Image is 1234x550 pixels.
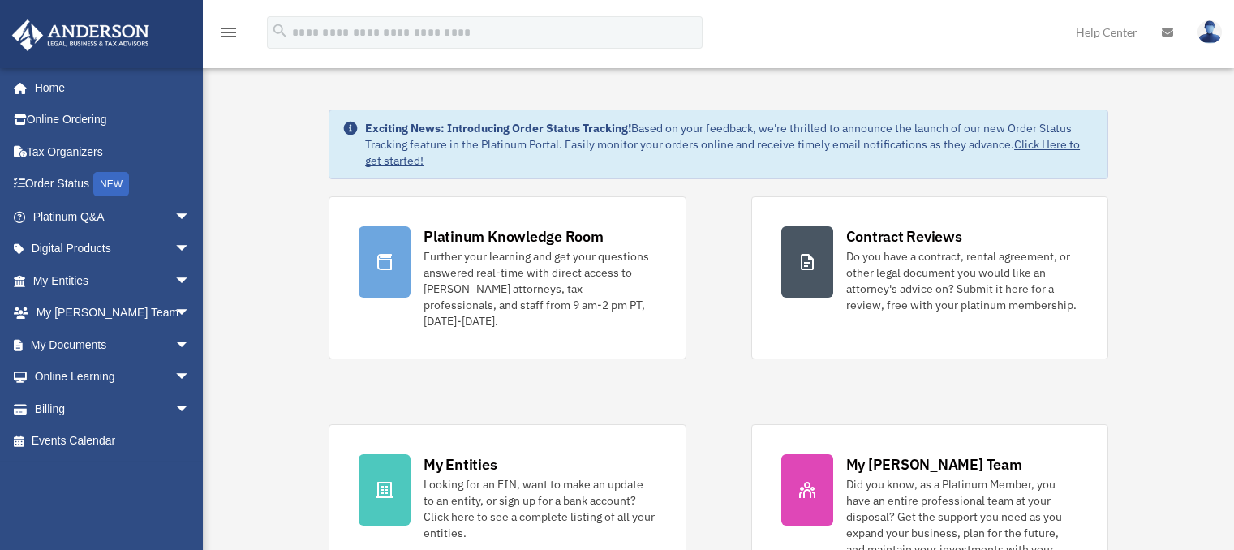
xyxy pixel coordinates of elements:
[174,361,207,394] span: arrow_drop_down
[174,297,207,330] span: arrow_drop_down
[11,233,215,265] a: Digital Productsarrow_drop_down
[11,329,215,361] a: My Documentsarrow_drop_down
[174,200,207,234] span: arrow_drop_down
[329,196,686,359] a: Platinum Knowledge Room Further your learning and get your questions answered real-time with dire...
[11,200,215,233] a: Platinum Q&Aarrow_drop_down
[271,22,289,40] i: search
[424,454,497,475] div: My Entities
[11,393,215,425] a: Billingarrow_drop_down
[93,172,129,196] div: NEW
[365,121,631,135] strong: Exciting News: Introducing Order Status Tracking!
[219,23,239,42] i: menu
[424,226,604,247] div: Platinum Knowledge Room
[11,71,207,104] a: Home
[365,120,1094,169] div: Based on your feedback, we're thrilled to announce the launch of our new Order Status Tracking fe...
[751,196,1108,359] a: Contract Reviews Do you have a contract, rental agreement, or other legal document you would like...
[174,393,207,426] span: arrow_drop_down
[11,361,215,393] a: Online Learningarrow_drop_down
[846,454,1022,475] div: My [PERSON_NAME] Team
[11,135,215,168] a: Tax Organizers
[846,226,962,247] div: Contract Reviews
[11,104,215,136] a: Online Ordering
[846,248,1078,313] div: Do you have a contract, rental agreement, or other legal document you would like an attorney's ad...
[11,168,215,201] a: Order StatusNEW
[174,264,207,298] span: arrow_drop_down
[424,248,656,329] div: Further your learning and get your questions answered real-time with direct access to [PERSON_NAM...
[424,476,656,541] div: Looking for an EIN, want to make an update to an entity, or sign up for a bank account? Click her...
[11,425,215,458] a: Events Calendar
[174,233,207,266] span: arrow_drop_down
[7,19,154,51] img: Anderson Advisors Platinum Portal
[11,264,215,297] a: My Entitiesarrow_drop_down
[365,137,1080,168] a: Click Here to get started!
[11,297,215,329] a: My [PERSON_NAME] Teamarrow_drop_down
[219,28,239,42] a: menu
[174,329,207,362] span: arrow_drop_down
[1197,20,1222,44] img: User Pic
